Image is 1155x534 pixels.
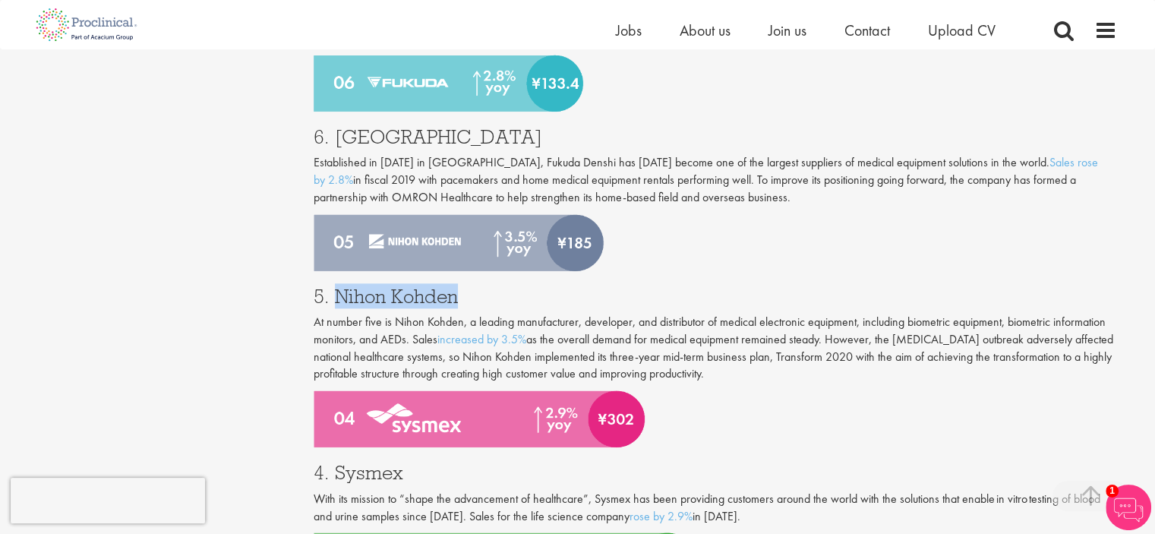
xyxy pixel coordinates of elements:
a: Upload CV [928,21,996,40]
a: Join us [768,21,806,40]
img: Chatbot [1106,485,1151,530]
p: With its mission to “shape the advancement of healthcare”, Sysmex has been providing customers ar... [314,491,1117,526]
a: Jobs [616,21,642,40]
p: Established in [DATE] in [GEOGRAPHIC_DATA], Fukuda Denshi has [DATE] become one of the largest su... [314,154,1117,207]
a: About us [680,21,731,40]
h3: 5. Nihon Kohden [314,286,1117,306]
a: Sales rose by 2.8% [314,154,1098,188]
a: Contact [844,21,890,40]
p: At number five is Nihon Kohden, a leading manufacturer, developer, and distributor of medical ele... [314,314,1117,383]
span: 1 [1106,485,1119,498]
a: increased by 3.5% [437,331,526,347]
h3: 4. Sysmex [314,463,1117,482]
iframe: reCAPTCHA [11,478,205,523]
h3: 6. [GEOGRAPHIC_DATA] [314,127,1117,147]
a: rose by 2.9% [630,508,693,524]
